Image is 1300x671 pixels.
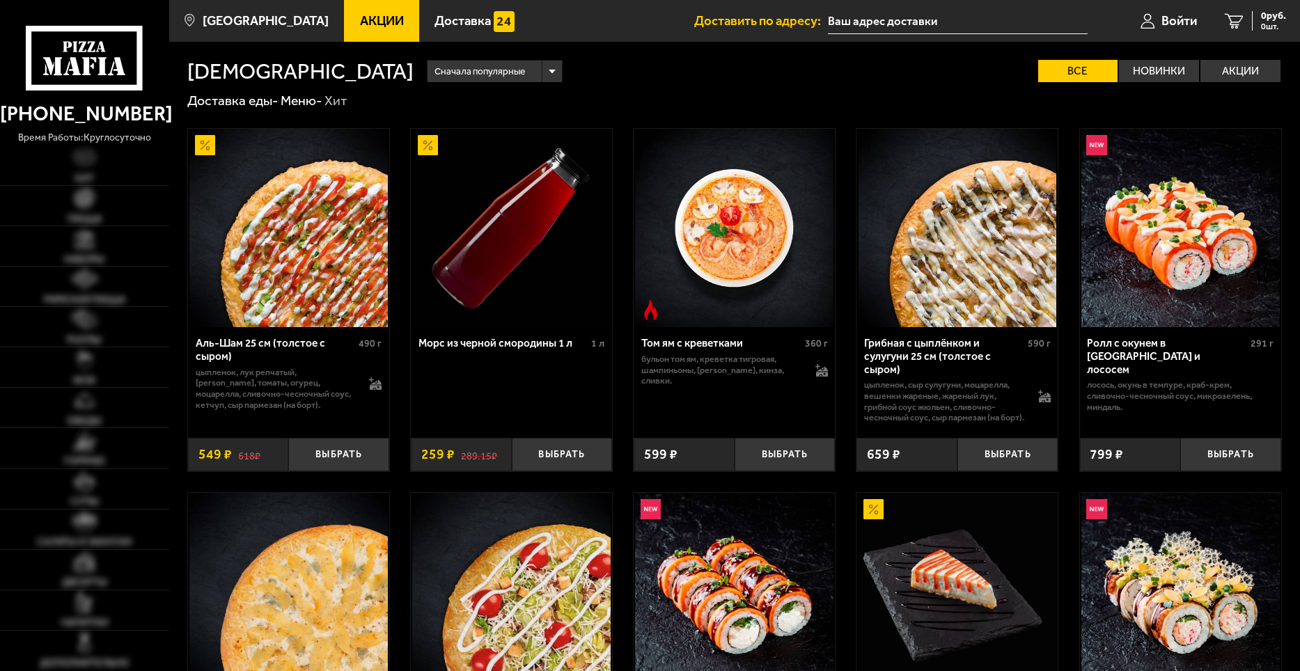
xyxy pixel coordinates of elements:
[421,448,455,461] span: 259 ₽
[68,214,102,223] span: Пицца
[198,448,232,461] span: 549 ₽
[1090,448,1123,461] span: 799 ₽
[67,416,102,425] span: Обеды
[863,499,884,519] img: Акционный
[634,129,835,327] a: Острое блюдоТом ям с креветками
[1087,337,1247,376] div: Ролл с окунем в [GEOGRAPHIC_DATA] и лососем
[75,173,94,183] span: Хит
[1038,60,1118,82] label: Все
[64,254,104,264] span: Наборы
[189,129,388,327] img: Аль-Шам 25 см (толстое с сыром)
[1200,60,1281,82] label: Акции
[1161,15,1197,28] span: Войти
[635,129,833,327] img: Том ям с креветками
[694,15,828,28] span: Доставить по адресу:
[434,15,491,28] span: Доставка
[359,338,382,349] span: 490 г
[238,448,260,461] s: 618 ₽
[1261,22,1286,31] span: 0 шт.
[360,15,404,28] span: Акции
[203,15,329,28] span: [GEOGRAPHIC_DATA]
[1086,499,1106,519] img: Новинка
[644,448,678,461] span: 599 ₽
[461,448,497,461] s: 289.15 ₽
[1251,338,1274,349] span: 291 г
[187,61,414,82] h1: [DEMOGRAPHIC_DATA]
[324,92,347,109] div: Хит
[281,93,322,109] a: Меню-
[1087,379,1274,412] p: лосось, окунь в темпуре, краб-крем, сливочно-чесночный соус, микрозелень, миндаль.
[40,658,129,668] span: Дополнительно
[957,438,1058,471] button: Выбрать
[856,129,1058,327] a: Грибная с цыплёнком и сулугуни 25 см (толстое с сыром)
[288,438,389,471] button: Выбрать
[805,338,828,349] span: 360 г
[859,129,1057,327] img: Грибная с цыплёнком и сулугуни 25 см (толстое с сыром)
[641,354,801,386] p: бульон том ям, креветка тигровая, шампиньоны, [PERSON_NAME], кинза, сливки.
[641,499,661,519] img: Новинка
[70,496,99,506] span: Супы
[434,58,525,84] span: Сначала популярные
[494,11,514,31] img: 15daf4d41897b9f0e9f617042186c801.svg
[37,537,132,546] span: Салаты и закуски
[196,367,356,410] p: цыпленок, лук репчатый, [PERSON_NAME], томаты, огурец, моцарелла, сливочно-чесночный соус, кетчуп...
[411,129,612,327] a: АкционныйМорс из черной смородины 1 л
[867,448,900,461] span: 659 ₽
[641,337,801,350] div: Том ям с креветками
[1028,338,1051,349] span: 590 г
[64,456,105,466] span: Горячее
[828,8,1088,34] input: Ваш адрес доставки
[187,93,279,109] a: Доставка еды-
[67,335,102,345] span: Роллы
[1119,60,1199,82] label: Новинки
[412,129,611,327] img: Морс из черной смородины 1 л
[1180,438,1281,471] button: Выбрать
[1086,135,1106,155] img: Новинка
[591,338,604,349] span: 1 л
[418,135,438,155] img: Акционный
[512,438,613,471] button: Выбрать
[196,337,356,363] div: Аль-Шам 25 см (толстое с сыром)
[735,438,836,471] button: Выбрать
[864,379,1024,423] p: цыпленок, сыр сулугуни, моцарелла, вешенки жареные, жареный лук, грибной соус Жюльен, сливочно-че...
[1080,129,1281,327] a: НовинкаРолл с окунем в темпуре и лососем
[188,129,389,327] a: АкционныйАль-Шам 25 см (толстое с сыром)
[641,300,661,320] img: Острое блюдо
[62,577,107,587] span: Десерты
[418,337,588,350] div: Морс из черной смородины 1 л
[864,337,1024,376] div: Грибная с цыплёнком и сулугуни 25 см (толстое с сыром)
[44,294,125,304] span: Римская пицца
[73,375,96,385] span: WOK
[1261,11,1286,21] span: 0 руб.
[1081,129,1280,327] img: Ролл с окунем в темпуре и лососем
[195,135,215,155] img: Акционный
[61,617,108,627] span: Напитки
